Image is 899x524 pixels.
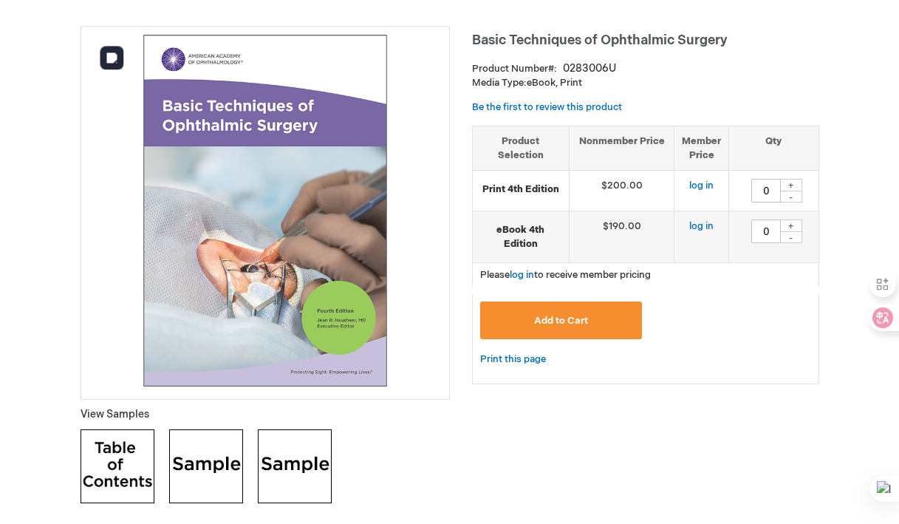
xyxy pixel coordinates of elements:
[674,126,729,170] th: Member Price
[81,429,154,503] img: Click to view
[472,63,557,75] strong: Product Number
[689,220,714,232] a: log in
[473,126,570,170] th: Product Selection
[780,231,802,243] div: -
[569,171,674,211] td: $200.00
[472,101,622,113] a: Be the first to review this product
[569,126,674,170] th: Nonmember Price
[258,429,332,503] img: Click to view
[480,269,651,281] span: Please to receive member pricing
[780,220,802,232] div: +
[729,126,818,170] th: Qty
[569,211,674,263] td: $190.00
[480,350,546,369] a: Print this page
[480,223,561,251] strong: eBook 4th Edition
[169,429,243,503] img: Click to view
[480,183,561,197] strong: Print 4th Edition
[472,33,728,48] span: Basic Techniques of Ophthalmic Surgery
[510,269,534,281] a: log in
[480,302,643,339] button: Add to Cart
[81,407,450,422] p: View Samples
[751,220,781,243] input: Qty
[563,61,616,76] div: 0283006U
[472,77,527,89] strong: Media Type:
[780,191,802,203] div: -
[751,179,781,203] input: Qty
[89,34,442,387] img: Basic Techniques of Ophthalmic Surgery
[472,76,819,90] p: eBook, Print
[534,315,588,327] span: Add to Cart
[780,179,802,191] div: +
[689,180,714,191] a: log in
